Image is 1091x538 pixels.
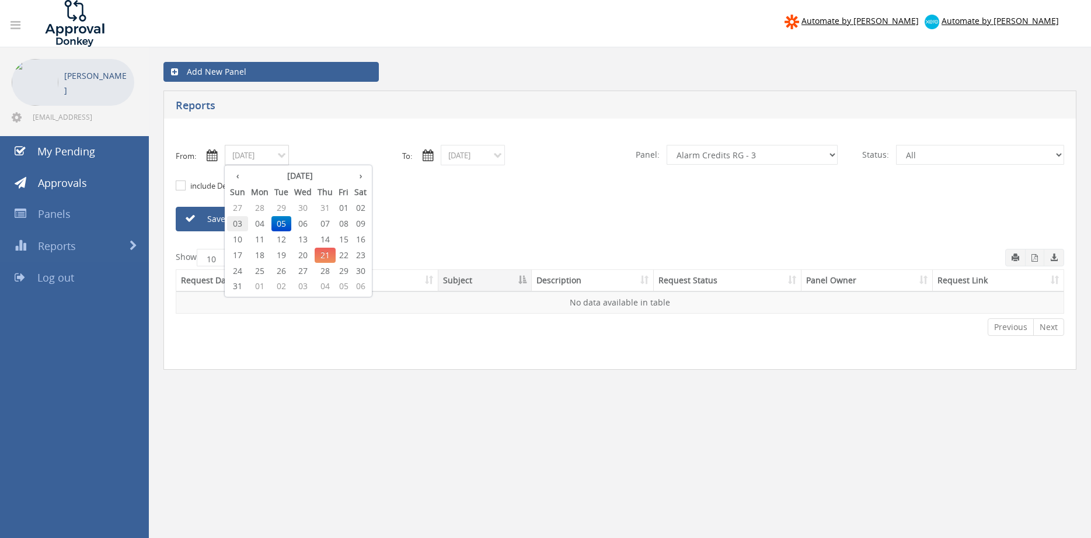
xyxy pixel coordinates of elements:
th: Request Link: activate to sort column ascending [933,270,1064,291]
th: Fri [336,184,351,200]
th: Request Status: activate to sort column ascending [654,270,801,291]
th: Sun [227,184,248,200]
th: Panel Name: activate to sort column ascending [312,270,438,291]
span: 12 [271,232,291,247]
label: From: [176,151,196,162]
img: zapier-logomark.png [785,15,799,29]
span: 08 [336,216,351,231]
th: ‹ [227,168,248,184]
span: 07 [315,216,336,231]
span: 30 [351,263,370,279]
th: Subject: activate to sort column descending [438,270,532,291]
label: Show entries [176,249,268,266]
span: 03 [227,216,248,231]
span: 06 [351,279,370,294]
th: Thu [315,184,336,200]
h5: Reports [176,100,800,114]
span: 06 [291,216,315,231]
th: Sat [351,184,370,200]
span: 15 [336,232,351,247]
span: Panel: [629,145,667,165]
span: Log out [37,270,74,284]
span: 29 [336,263,351,279]
span: 22 [336,248,351,263]
span: 20 [291,248,315,263]
span: 01 [248,279,271,294]
span: 17 [227,248,248,263]
th: Tue [271,184,291,200]
select: Showentries [197,249,240,266]
span: 27 [227,200,248,216]
img: xero-logo.png [925,15,939,29]
span: Reports [38,239,76,253]
span: 31 [315,200,336,216]
span: Automate by [PERSON_NAME] [801,15,919,26]
label: include Description [187,181,257,192]
span: 10 [227,232,248,247]
span: 19 [271,248,291,263]
a: Add New Panel [163,62,379,82]
span: 04 [315,279,336,294]
span: [EMAIL_ADDRESS][DOMAIN_NAME] [33,112,132,122]
span: 23 [351,248,370,263]
th: [DATE] [248,168,351,184]
th: Description: activate to sort column ascending [532,270,654,291]
span: 05 [271,216,291,231]
span: 05 [336,279,351,294]
span: 18 [248,248,271,263]
span: 04 [248,216,271,231]
span: 02 [271,279,291,294]
span: 13 [291,232,315,247]
span: 28 [248,200,271,216]
span: Panels [38,207,71,221]
td: No data available in table [176,291,1064,313]
a: Previous [988,318,1034,336]
label: To: [402,151,412,162]
p: [PERSON_NAME] [64,68,128,98]
span: 31 [227,279,248,294]
span: Approvals [38,176,87,190]
span: Status: [855,145,896,165]
th: › [351,168,370,184]
th: Request Date: activate to sort column ascending [176,270,312,291]
th: Panel Owner: activate to sort column ascending [801,270,933,291]
span: My Pending [37,144,95,158]
span: 09 [351,216,370,231]
span: 01 [336,200,351,216]
span: 21 [315,248,336,263]
span: 24 [227,263,248,279]
th: Wed [291,184,315,200]
th: Mon [248,184,271,200]
a: Save [176,207,310,231]
span: 30 [291,200,315,216]
span: 03 [291,279,315,294]
a: Next [1033,318,1064,336]
span: 14 [315,232,336,247]
span: 26 [271,263,291,279]
span: 11 [248,232,271,247]
span: 16 [351,232,370,247]
span: Automate by [PERSON_NAME] [942,15,1059,26]
span: 29 [271,200,291,216]
span: 25 [248,263,271,279]
span: 02 [351,200,370,216]
span: 28 [315,263,336,279]
span: 27 [291,263,315,279]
